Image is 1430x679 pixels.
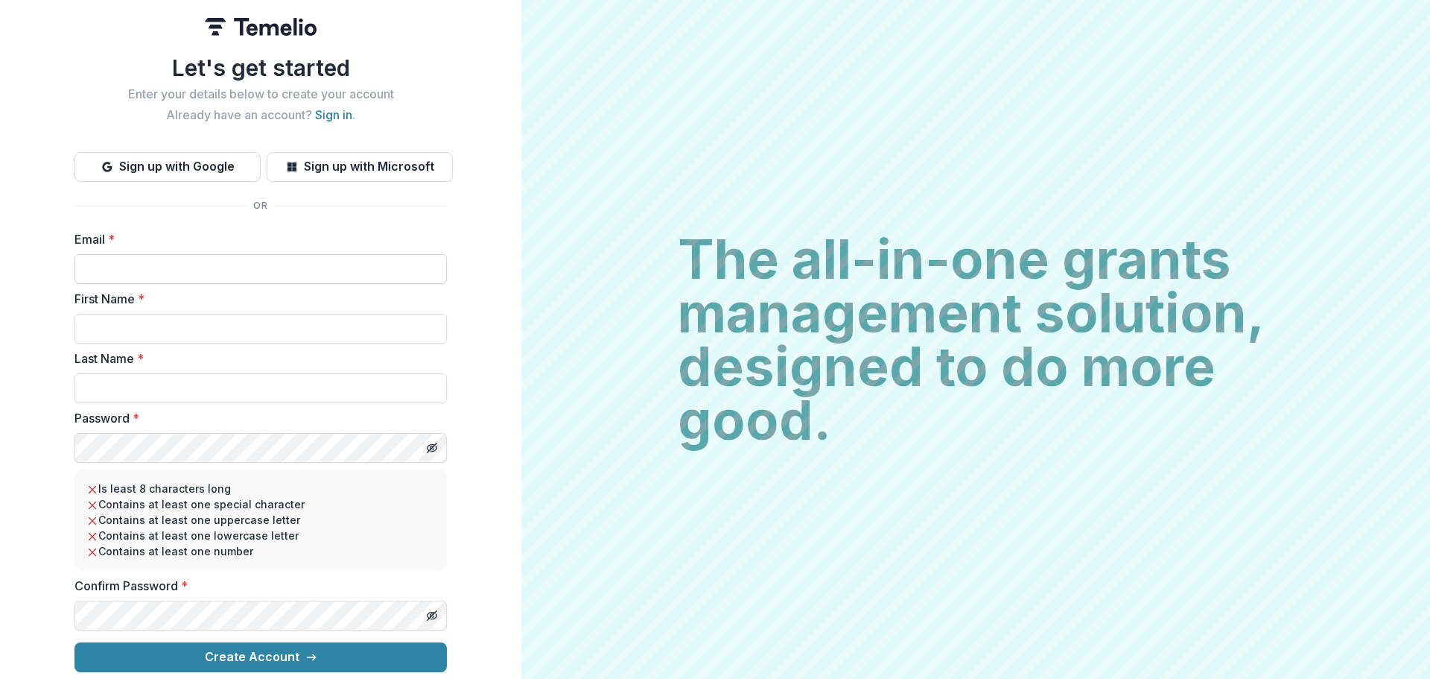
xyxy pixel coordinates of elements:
label: Email [74,230,438,248]
label: Last Name [74,350,438,367]
h1: Let's get started [74,54,447,81]
li: Contains at least one lowercase letter [86,528,435,543]
h2: Already have an account? . [74,108,447,122]
button: Toggle password visibility [420,604,444,628]
button: Toggle password visibility [420,436,444,460]
button: Sign up with Google [74,152,261,182]
h2: Enter your details below to create your account [74,87,447,101]
li: Contains at least one special character [86,496,435,512]
li: Contains at least one uppercase letter [86,512,435,528]
button: Sign up with Microsoft [267,152,453,182]
button: Create Account [74,642,447,672]
label: First Name [74,290,438,308]
img: Temelio [205,18,317,36]
label: Password [74,409,438,427]
li: Is least 8 characters long [86,481,435,496]
a: Sign in [315,107,352,122]
li: Contains at least one number [86,543,435,559]
label: Confirm Password [74,577,438,595]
